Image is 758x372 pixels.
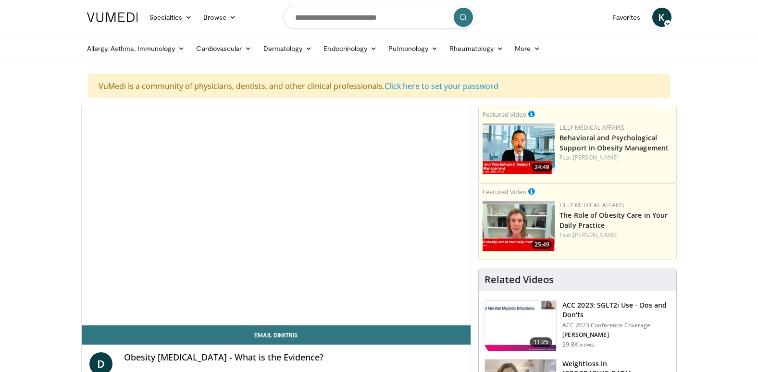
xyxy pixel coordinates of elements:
[607,8,646,27] a: Favorites
[559,133,669,152] a: Behavioral and Psychological Support in Obesity Management
[483,187,526,196] small: Featured Video
[559,201,624,209] a: Lilly Medical Affairs
[318,39,383,58] a: Endocrinology
[190,39,257,58] a: Cardiovascular
[532,163,552,172] span: 24:49
[444,39,509,58] a: Rheumatology
[124,352,463,363] h4: Obesity [MEDICAL_DATA] - What is the Evidence?
[383,39,444,58] a: Pulmonology
[81,39,191,58] a: Allergy, Asthma, Immunology
[198,8,242,27] a: Browse
[485,300,671,351] a: 11:25 ACC 2023: SGLT2i Use - Dos and Don'ts ACC 2023 Conference Coverage [PERSON_NAME] 29.8K views
[87,12,138,22] img: VuMedi Logo
[385,81,498,91] a: Click here to set your password
[485,301,556,351] img: 9258cdf1-0fbf-450b-845f-99397d12d24a.150x105_q85_crop-smart_upscale.jpg
[562,331,671,339] p: [PERSON_NAME]
[559,231,672,239] div: Feat.
[562,300,671,320] h3: ACC 2023: SGLT2i Use - Dos and Don'ts
[283,6,475,29] input: Search topics, interventions
[82,325,471,345] a: Email Dimitris
[509,39,546,58] a: More
[652,8,671,27] a: K
[559,124,624,132] a: Lilly Medical Affairs
[88,74,670,98] div: VuMedi is a community of physicians, dentists, and other clinical professionals.
[562,341,594,348] p: 29.8K views
[573,153,619,161] a: [PERSON_NAME]
[258,39,318,58] a: Dermatology
[485,274,554,285] h4: Related Videos
[559,153,672,162] div: Feat.
[573,231,619,239] a: [PERSON_NAME]
[530,337,553,347] span: 11:25
[82,106,471,325] video-js: Video Player
[483,124,555,174] img: ba3304f6-7838-4e41-9c0f-2e31ebde6754.png.150x105_q85_crop-smart_upscale.png
[532,240,552,249] span: 25:49
[483,110,526,119] small: Featured Video
[559,211,668,230] a: The Role of Obesity Care in Your Daily Practice
[483,201,555,251] a: 25:49
[144,8,198,27] a: Specialties
[562,322,671,329] p: ACC 2023 Conference Coverage
[483,124,555,174] a: 24:49
[483,201,555,251] img: e1208b6b-349f-4914-9dd7-f97803bdbf1d.png.150x105_q85_crop-smart_upscale.png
